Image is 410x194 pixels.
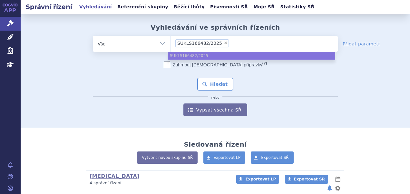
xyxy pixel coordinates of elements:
h2: Správní řízení [21,2,77,11]
button: Hledat [197,78,234,91]
h2: Vyhledávání ve správních řízeních [151,24,280,31]
a: Písemnosti SŘ [208,3,250,11]
input: SUKLS166482/2025 [231,39,288,47]
abbr: (?) [262,61,267,65]
a: Moje SŘ [251,3,277,11]
button: nastavení [335,184,341,192]
a: Vypsat všechna SŘ [183,103,247,116]
label: Zahrnout [DEMOGRAPHIC_DATA] přípravky [164,62,267,68]
span: Exportovat SŘ [294,177,325,181]
button: lhůty [335,175,341,183]
p: 4 správní řízení [90,180,228,186]
a: Vytvořit novou skupinu SŘ [137,151,198,164]
i: nebo [208,96,223,100]
a: Vyhledávání [77,3,114,11]
a: Referenční skupiny [115,3,170,11]
span: SUKLS166482/2025 [177,41,222,45]
a: Exportovat SŘ [251,151,294,164]
span: Exportovat LP [245,177,276,181]
a: Exportovat LP [203,151,246,164]
span: × [224,41,228,45]
a: Přidat parametr [343,41,380,47]
span: Exportovat SŘ [261,155,289,160]
button: notifikace [327,184,333,192]
span: Exportovat LP [214,155,241,160]
a: Statistiky SŘ [278,3,316,11]
h2: Sledovaná řízení [184,141,247,148]
a: Běžící lhůty [172,3,207,11]
a: [MEDICAL_DATA] [90,173,140,179]
a: Exportovat SŘ [285,175,328,184]
a: Exportovat LP [236,175,279,184]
